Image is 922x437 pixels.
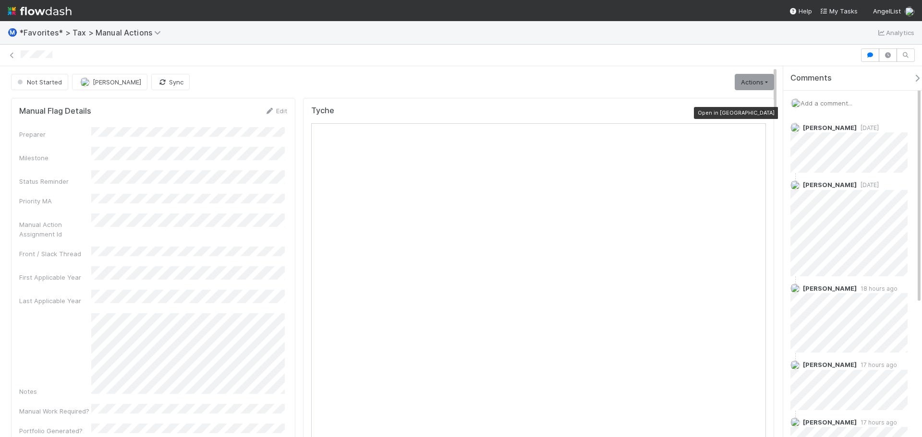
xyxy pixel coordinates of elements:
[19,220,91,239] div: Manual Action Assignment Id
[820,7,858,15] span: My Tasks
[19,272,91,282] div: First Applicable Year
[735,74,774,90] a: Actions
[19,387,91,396] div: Notes
[803,418,857,426] span: [PERSON_NAME]
[789,6,812,16] div: Help
[803,124,857,131] span: [PERSON_NAME]
[857,124,879,131] span: [DATE]
[857,361,897,368] span: 17 hours ago
[19,130,91,139] div: Preparer
[8,28,17,36] span: Ⓜ️
[8,3,72,19] img: logo-inverted-e16ddd16eac7371096b0.svg
[803,181,857,189] span: [PERSON_NAME]
[19,249,91,259] div: Front / Slack Thread
[19,426,91,436] div: Portfolio Generated?
[790,180,800,190] img: avatar_c8e523dd-415a-4cf0-87a3-4b787501e7b6.png
[80,77,90,87] img: avatar_04ed6c9e-3b93-401c-8c3a-8fad1b1fc72c.png
[790,360,800,370] img: avatar_04ed6c9e-3b93-401c-8c3a-8fad1b1fc72c.png
[873,7,901,15] span: AngelList
[803,361,857,368] span: [PERSON_NAME]
[93,78,141,86] span: [PERSON_NAME]
[19,177,91,186] div: Status Reminder
[820,6,858,16] a: My Tasks
[72,74,147,90] button: [PERSON_NAME]
[19,406,91,416] div: Manual Work Required?
[19,28,166,37] span: *Favorites* > Tax > Manual Actions
[790,73,832,83] span: Comments
[151,74,190,90] button: Sync
[876,27,914,38] a: Analytics
[857,181,879,189] span: [DATE]
[790,123,800,132] img: avatar_04ed6c9e-3b93-401c-8c3a-8fad1b1fc72c.png
[19,196,91,206] div: Priority MA
[311,106,334,116] h5: Tyche
[265,107,287,115] a: Edit
[857,285,898,292] span: 18 hours ago
[19,153,91,163] div: Milestone
[791,98,801,108] img: avatar_cfa6ccaa-c7d9-46b3-b608-2ec56ecf97ad.png
[803,284,857,292] span: [PERSON_NAME]
[19,106,91,116] h5: Manual Flag Details
[19,296,91,306] div: Last Applicable Year
[857,419,897,426] span: 17 hours ago
[801,99,852,107] span: Add a comment...
[905,7,914,16] img: avatar_cfa6ccaa-c7d9-46b3-b608-2ec56ecf97ad.png
[790,417,800,427] img: avatar_04ed6c9e-3b93-401c-8c3a-8fad1b1fc72c.png
[790,283,800,293] img: avatar_04ed6c9e-3b93-401c-8c3a-8fad1b1fc72c.png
